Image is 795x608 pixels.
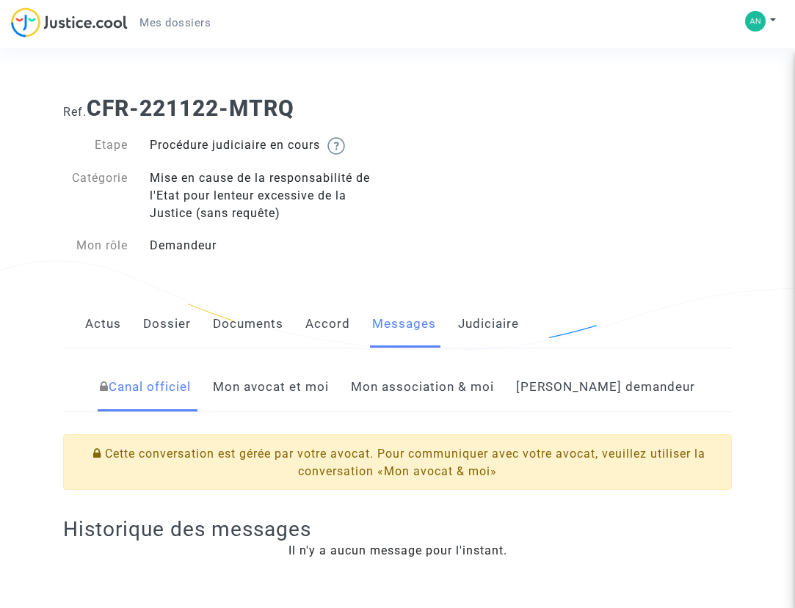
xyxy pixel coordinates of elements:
[52,169,139,222] div: Catégorie
[139,16,211,29] span: Mes dossiers
[128,12,222,34] a: Mes dossiers
[63,542,732,560] div: Il n'y a aucun message pour l'instant.
[63,516,732,542] h2: Historique des messages
[11,7,128,37] img: jc-logo.svg
[87,95,294,121] b: CFR-221122-MTRQ
[63,434,732,490] div: Cette conversation est gérée par votre avocat. Pour communiquer avec votre avocat, veuillez utili...
[372,300,436,348] a: Messages
[745,11,766,32] img: 617d00e43bc19eb9cb3056c978c3d3ad
[143,300,191,348] a: Dossier
[63,105,87,119] span: Ref.
[516,363,695,411] a: [PERSON_NAME] demandeur
[139,169,398,222] div: Mise en cause de la responsabilité de l'Etat pour lenteur excessive de la Justice (sans requête)
[351,363,494,411] a: Mon association & moi
[213,300,283,348] a: Documents
[139,237,398,254] div: Demandeur
[327,137,345,155] img: help.svg
[139,136,398,155] div: Procédure judiciaire en cours
[100,363,191,411] a: Canal officiel
[305,300,350,348] a: Accord
[458,300,519,348] a: Judiciaire
[52,136,139,155] div: Etape
[85,300,121,348] a: Actus
[52,237,139,254] div: Mon rôle
[213,363,329,411] a: Mon avocat et moi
